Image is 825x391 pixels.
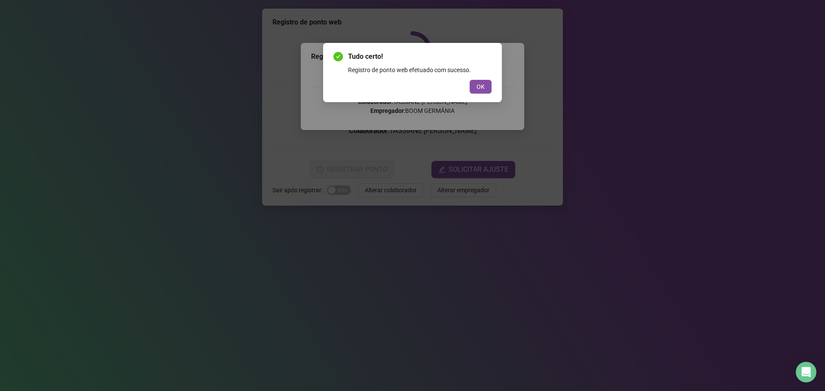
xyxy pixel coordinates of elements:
[796,362,816,382] div: Open Intercom Messenger
[348,65,492,75] div: Registro de ponto web efetuado com sucesso.
[348,52,492,62] span: Tudo certo!
[477,82,485,91] span: OK
[470,80,492,94] button: OK
[333,52,343,61] span: check-circle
